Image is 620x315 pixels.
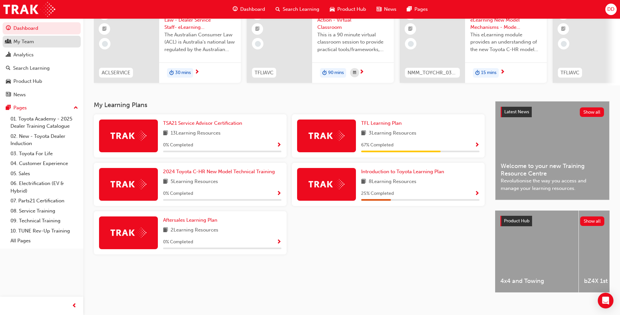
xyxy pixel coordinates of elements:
[3,62,81,74] a: Search Learning
[276,5,280,13] span: search-icon
[325,3,371,16] a: car-iconProduct Hub
[13,51,34,59] div: Analytics
[3,89,81,101] a: News
[495,211,578,292] a: 4x4 and Towing
[163,169,275,175] span: 2024 Toyota C-HR New Model Technical Training
[194,69,199,75] span: next-icon
[408,25,413,33] span: booktick-icon
[3,102,81,114] button: Pages
[276,238,281,246] button: Show Progress
[309,131,344,141] img: Trak
[6,79,11,84] span: car-icon
[227,3,270,16] a: guage-iconDashboard
[163,168,277,176] a: 2024 Toyota C-HR New Model Technical Training
[470,31,542,53] span: This eLearning module provides an understanding of the new Toyota C-HR model line-up and their Ka...
[13,38,34,46] div: My Team
[607,6,614,13] span: DD
[164,31,236,53] span: The Australian Consumer Law (ACL) is Australia's national law regulated by the Australian Competi...
[94,101,485,109] h3: My Learning Plans
[501,162,604,177] span: Welcome to your new Training Resource Centre
[501,177,604,192] span: Revolutionise the way you access and manage your learning resources.
[13,78,42,85] div: Product Hub
[163,129,168,138] span: book-icon
[361,168,447,176] a: Introduction to Toyota Learning Plan
[8,149,81,159] a: 03. Toyota For Life
[6,39,11,45] span: people-icon
[361,169,444,175] span: Introduction to Toyota Learning Plan
[561,25,566,33] span: booktick-icon
[276,142,281,148] span: Show Progress
[400,4,547,83] a: NMM_TOYCHR_032024_MODULE_12024 Toyota C-HR eLearning New Model Mechanisms - Model Outline (Module...
[8,158,81,169] a: 04. Customer Experience
[3,75,81,87] a: Product Hub
[163,120,242,126] span: TSA21 Service Advisor Certification
[3,49,81,61] a: Analytics
[384,6,396,13] span: News
[3,22,81,34] a: Dashboard
[13,65,50,72] div: Search Learning
[171,226,218,234] span: 2 Learning Resources
[163,141,193,149] span: 0 % Completed
[110,179,146,189] img: Trak
[504,218,529,224] span: Product Hub
[163,226,168,234] span: book-icon
[13,104,27,112] div: Pages
[233,5,238,13] span: guage-icon
[328,69,344,77] span: 90 mins
[276,141,281,149] button: Show Progress
[317,9,389,31] span: Toyota For Life In Action - Virtual Classroom
[171,129,221,138] span: 13 Learning Resources
[72,302,77,310] span: prev-icon
[414,6,428,13] span: Pages
[504,109,529,115] span: Latest News
[163,217,217,223] span: Aftersales Learning Plan
[3,2,55,17] img: Trak
[371,3,402,16] a: news-iconNews
[475,142,479,148] span: Show Progress
[163,120,245,127] a: TSA21 Service Advisor Certification
[255,41,261,47] span: learningRecordVerb_NONE-icon
[169,69,174,77] span: duration-icon
[276,190,281,198] button: Show Progress
[163,216,220,224] a: Aftersales Learning Plan
[408,41,414,47] span: learningRecordVerb_NONE-icon
[240,6,265,13] span: Dashboard
[580,216,605,226] button: Show all
[94,4,241,83] a: 0ACLSERVICEAustralian Consumer Law - Dealer Service Staff- eLearning ModuleThe Australian Consume...
[110,228,146,238] img: Trak
[8,236,81,246] a: All Pages
[102,41,108,47] span: learningRecordVerb_NONE-icon
[330,5,335,13] span: car-icon
[353,69,356,77] span: calendar-icon
[6,65,10,71] span: search-icon
[163,238,193,246] span: 0 % Completed
[322,69,327,77] span: duration-icon
[8,196,81,206] a: 07. Parts21 Certification
[402,3,433,16] a: pages-iconPages
[6,52,11,58] span: chart-icon
[8,131,81,149] a: 02. New - Toyota Dealer Induction
[13,91,26,99] div: News
[255,25,260,33] span: booktick-icon
[361,178,366,186] span: book-icon
[500,277,573,285] span: 4x4 and Towing
[74,104,78,112] span: up-icon
[163,178,168,186] span: book-icon
[317,31,389,53] span: This is a 90 minute virtual classroom session to provide practical tools/frameworks, behaviours a...
[561,41,567,47] span: learningRecordVerb_NONE-icon
[561,69,579,77] span: TFLIAVC
[8,178,81,196] a: 06. Electrification (EV & Hybrid)
[110,131,146,141] img: Trak
[8,169,81,179] a: 05. Sales
[102,69,130,77] span: ACLSERVICE
[309,179,344,189] img: Trak
[377,5,381,13] span: news-icon
[408,69,457,77] span: NMM_TOYCHR_032024_MODULE_1
[361,120,402,126] span: TFL Learning Plan
[475,69,480,77] span: duration-icon
[359,69,364,75] span: next-icon
[175,69,191,77] span: 30 mins
[605,4,617,15] button: DD
[470,9,542,31] span: 2024 Toyota C-HR eLearning New Model Mechanisms - Model Outline (Module 1)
